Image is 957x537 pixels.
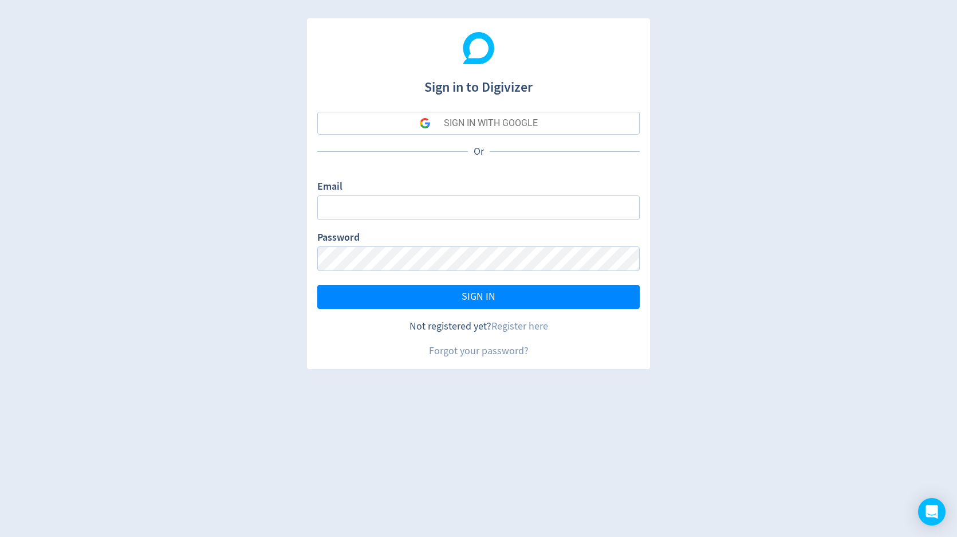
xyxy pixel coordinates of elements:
label: Email [317,179,342,195]
img: Digivizer Logo [463,32,495,64]
button: SIGN IN [317,285,640,309]
div: SIGN IN WITH GOOGLE [444,112,538,135]
a: Register here [491,320,548,333]
h1: Sign in to Digivizer [317,68,640,97]
a: Forgot your password? [429,344,529,358]
div: Not registered yet? [317,319,640,334]
label: Password [317,230,360,246]
p: Or [468,144,490,159]
button: SIGN IN WITH GOOGLE [317,112,640,135]
div: Open Intercom Messenger [918,498,946,526]
span: SIGN IN [462,292,495,302]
